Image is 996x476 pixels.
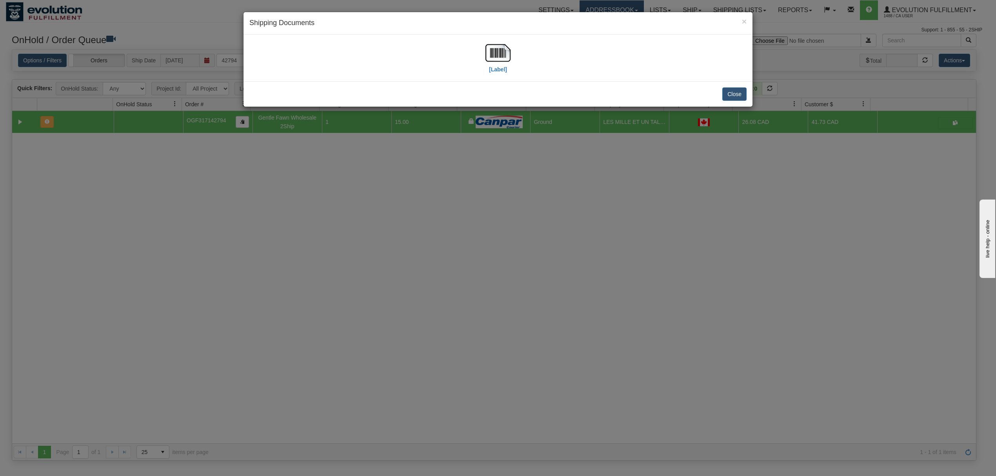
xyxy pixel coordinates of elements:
[978,198,995,278] iframe: chat widget
[722,87,747,101] button: Close
[742,17,747,25] button: Close
[249,18,747,28] h4: Shipping Documents
[485,40,511,65] img: barcode.jpg
[6,7,73,13] div: live help - online
[485,49,511,72] a: [Label]
[489,65,507,73] label: [Label]
[742,17,747,26] span: ×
